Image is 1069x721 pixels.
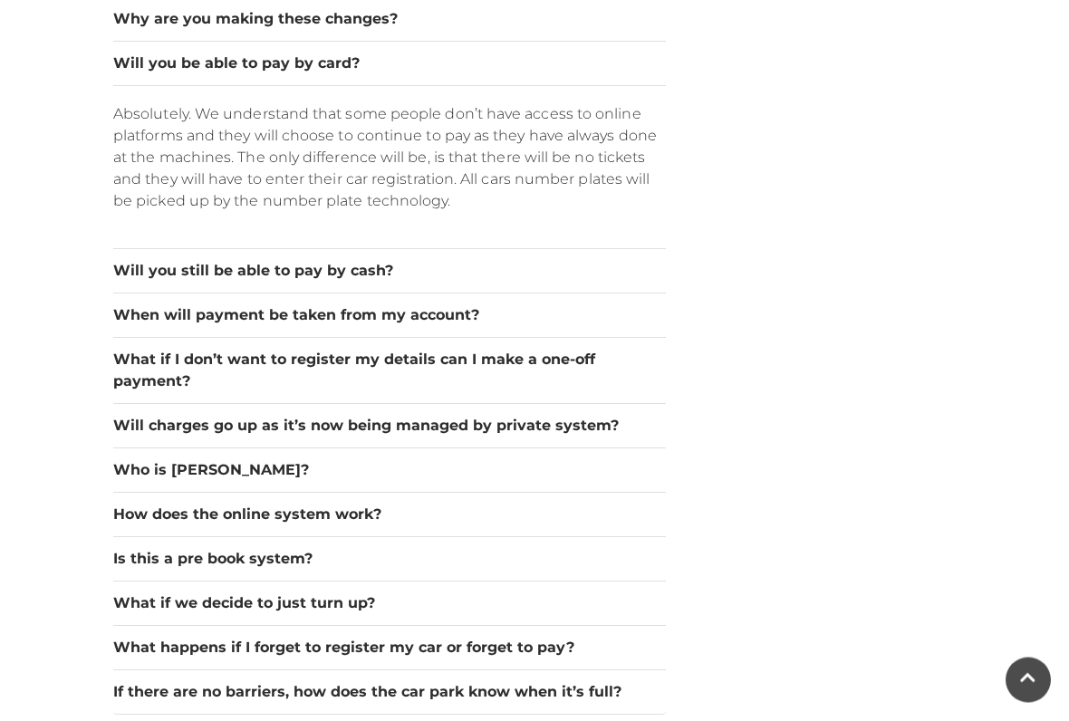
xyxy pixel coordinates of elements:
[113,682,666,704] button: If there are no barriers, how does the car park know when it’s full?
[113,104,666,213] p: Absolutely. We understand that some people don’t have access to online platforms and they will ch...
[113,9,666,31] button: Why are you making these changes?
[113,53,666,75] button: Will you be able to pay by card?
[113,416,666,437] button: Will charges go up as it’s now being managed by private system?
[113,261,666,283] button: Will you still be able to pay by cash?
[113,638,666,659] button: What happens if I forget to register my car or forget to pay?
[113,505,666,526] button: How does the online system work?
[113,350,666,393] button: What if I don’t want to register my details can I make a one-off payment?
[113,460,666,482] button: Who is [PERSON_NAME]?
[113,305,666,327] button: When will payment be taken from my account?
[113,549,666,571] button: Is this a pre book system?
[113,593,666,615] button: What if we decide to just turn up?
